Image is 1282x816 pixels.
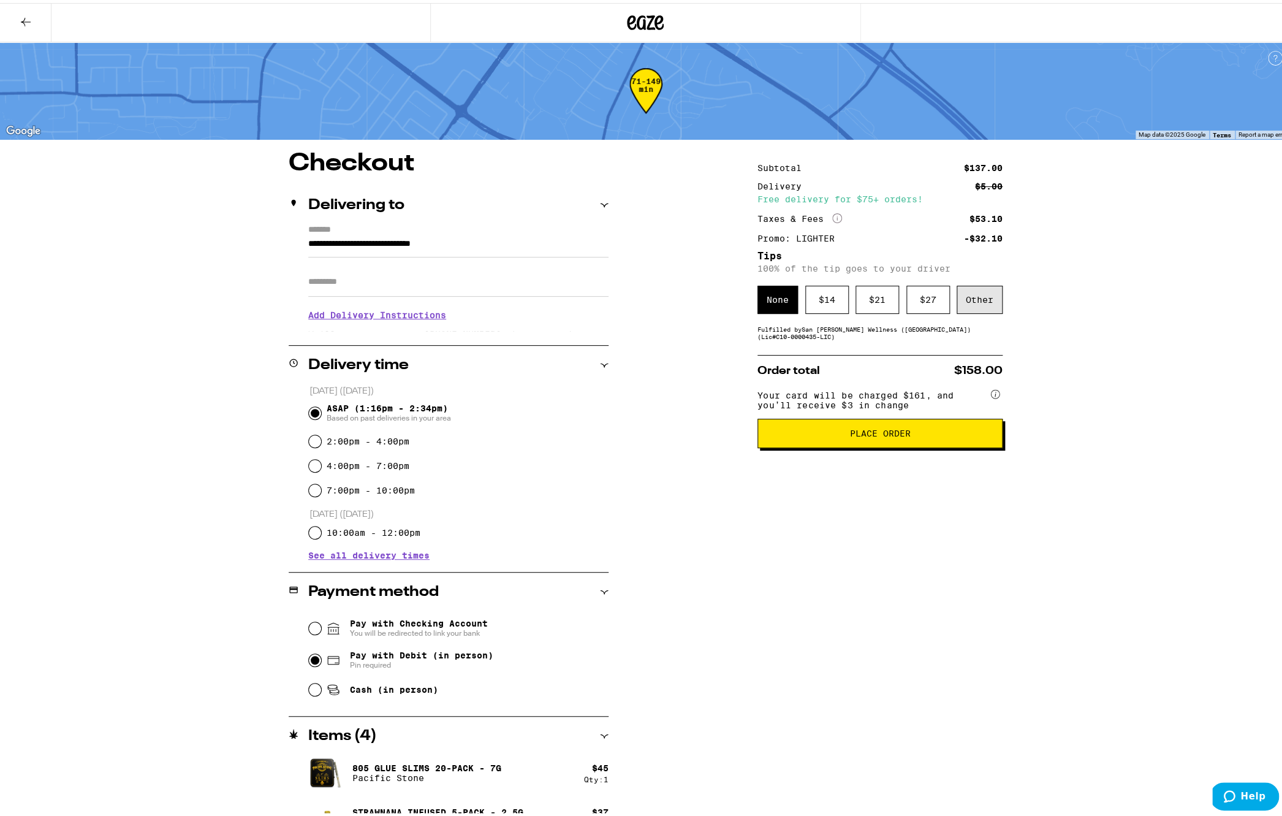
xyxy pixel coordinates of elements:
[308,753,343,787] img: Pacific Stone - 805 Glue Slims 20-Pack - 7g
[975,179,1003,188] div: $5.00
[629,74,662,120] div: 71-149 min
[964,161,1003,169] div: $137.00
[855,283,899,311] div: $ 21
[805,283,849,311] div: $ 14
[352,770,501,780] p: Pacific Stone
[308,355,409,370] h2: Delivery time
[757,179,810,188] div: Delivery
[326,410,450,420] span: Based on past deliveries in your area
[326,458,409,468] label: 4:00pm - 7:00pm
[969,212,1003,220] div: $53.10
[308,726,377,741] h2: Items ( 4 )
[308,548,430,557] button: See all delivery times
[326,482,414,492] label: 7:00pm - 10:00pm
[308,326,609,336] p: We'll contact you at [PHONE_NUMBER] when we arrive
[906,283,950,311] div: $ 27
[954,362,1003,373] span: $158.00
[1213,128,1231,135] a: Terms
[757,161,810,169] div: Subtotal
[352,804,523,814] p: Strawnana Infused 5-Pack - 2.5g
[957,283,1003,311] div: Other
[349,647,493,657] span: Pay with Debit (in person)
[757,322,1003,337] div: Fulfilled by San [PERSON_NAME] Wellness ([GEOGRAPHIC_DATA]) (Lic# C10-0000435-LIC )
[757,192,1003,200] div: Free delivery for $75+ orders!
[3,120,44,136] a: Open this area in Google Maps (opens a new window)
[289,148,609,173] h1: Checkout
[326,433,409,443] label: 2:00pm - 4:00pm
[309,383,609,394] p: [DATE] ([DATE])
[964,231,1003,240] div: -$32.10
[352,760,501,770] p: 805 Glue Slims 20-Pack - 7g
[757,362,820,373] span: Order total
[308,582,439,597] h2: Payment method
[326,525,420,535] label: 10:00am - 12:00pm
[757,210,842,221] div: Taxes & Fees
[349,682,438,692] span: Cash (in person)
[757,416,1003,445] button: Place Order
[326,400,450,420] span: ASAP (1:16pm - 2:34pm)
[349,616,487,635] span: Pay with Checking Account
[1139,128,1205,135] span: Map data ©2025 Google
[349,657,493,667] span: Pin required
[308,298,609,326] h3: Add Delivery Instructions
[309,506,609,517] p: [DATE] ([DATE])
[592,804,609,814] div: $ 37
[584,772,609,780] div: Qty: 1
[349,625,487,635] span: You will be redirected to link your bank
[757,383,988,407] span: Your card will be charged $161, and you’ll receive $3 in change
[757,248,1003,258] h5: Tips
[308,195,404,210] h2: Delivering to
[757,231,843,240] div: Promo: LIGHTER
[1212,779,1279,810] iframe: Opens a widget where you can find more information
[757,283,798,311] div: None
[3,120,44,136] img: Google
[592,760,609,770] div: $ 45
[850,426,911,435] span: Place Order
[757,261,1003,270] p: 100% of the tip goes to your driver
